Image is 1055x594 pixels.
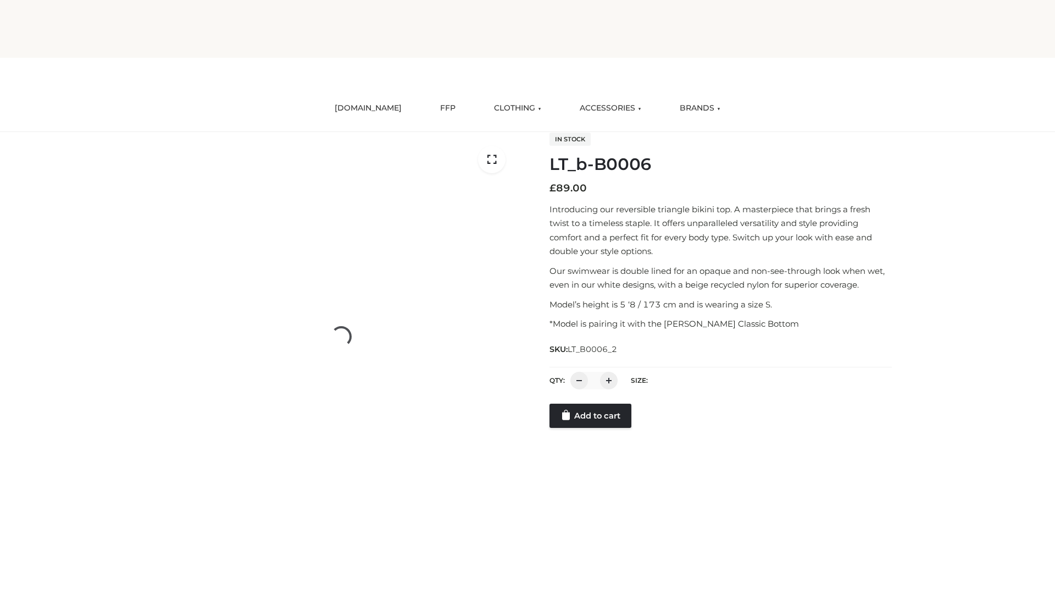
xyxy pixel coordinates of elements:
a: FFP [432,96,464,120]
h1: LT_b-B0006 [549,155,892,174]
span: SKU: [549,343,618,356]
label: QTY: [549,376,565,384]
p: Our swimwear is double lined for an opaque and non-see-through look when wet, even in our white d... [549,264,892,292]
a: CLOTHING [486,96,549,120]
p: Introducing our reversible triangle bikini top. A masterpiece that brings a fresh twist to a time... [549,202,892,258]
a: Add to cart [549,404,631,428]
span: LT_B0006_2 [568,344,617,354]
span: £ [549,182,556,194]
a: ACCESSORIES [571,96,649,120]
p: *Model is pairing it with the [PERSON_NAME] Classic Bottom [549,317,892,331]
span: In stock [549,133,591,146]
label: Size: [631,376,648,384]
p: Model’s height is 5 ‘8 / 173 cm and is wearing a size S. [549,298,892,312]
bdi: 89.00 [549,182,587,194]
a: [DOMAIN_NAME] [326,96,410,120]
a: BRANDS [671,96,729,120]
